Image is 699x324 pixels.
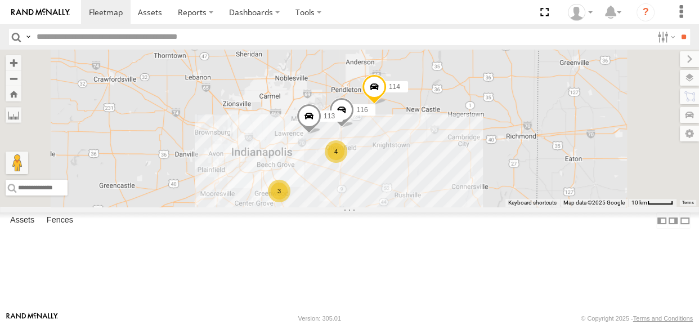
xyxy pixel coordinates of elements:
span: Map data ©2025 Google [563,199,625,206]
i: ? [637,3,655,21]
div: 3 [268,180,290,202]
label: Hide Summary Table [679,212,691,229]
label: Dock Summary Table to the Right [667,212,679,229]
a: Terms [682,201,694,205]
label: Search Filter Options [653,29,677,45]
span: 113 [324,112,335,119]
label: Measure [6,107,21,123]
span: 10 km [631,199,647,206]
a: Visit our Website [6,313,58,324]
button: Zoom Home [6,86,21,101]
label: Dock Summary Table to the Left [656,212,667,229]
div: 4 [325,140,347,163]
a: Terms and Conditions [633,315,693,322]
button: Map Scale: 10 km per 42 pixels [628,199,676,207]
span: 114 [389,83,400,91]
button: Drag Pegman onto the map to open Street View [6,152,28,174]
label: Assets [5,213,40,229]
div: Brandon Hickerson [564,4,597,21]
label: Search Query [24,29,33,45]
button: Zoom in [6,55,21,70]
label: Map Settings [680,126,699,141]
div: © Copyright 2025 - [581,315,693,322]
button: Zoom out [6,70,21,86]
span: 116 [356,106,368,114]
label: Fences [41,213,79,229]
button: Keyboard shortcuts [508,199,557,207]
img: rand-logo.svg [11,8,70,16]
div: Version: 305.01 [298,315,341,322]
